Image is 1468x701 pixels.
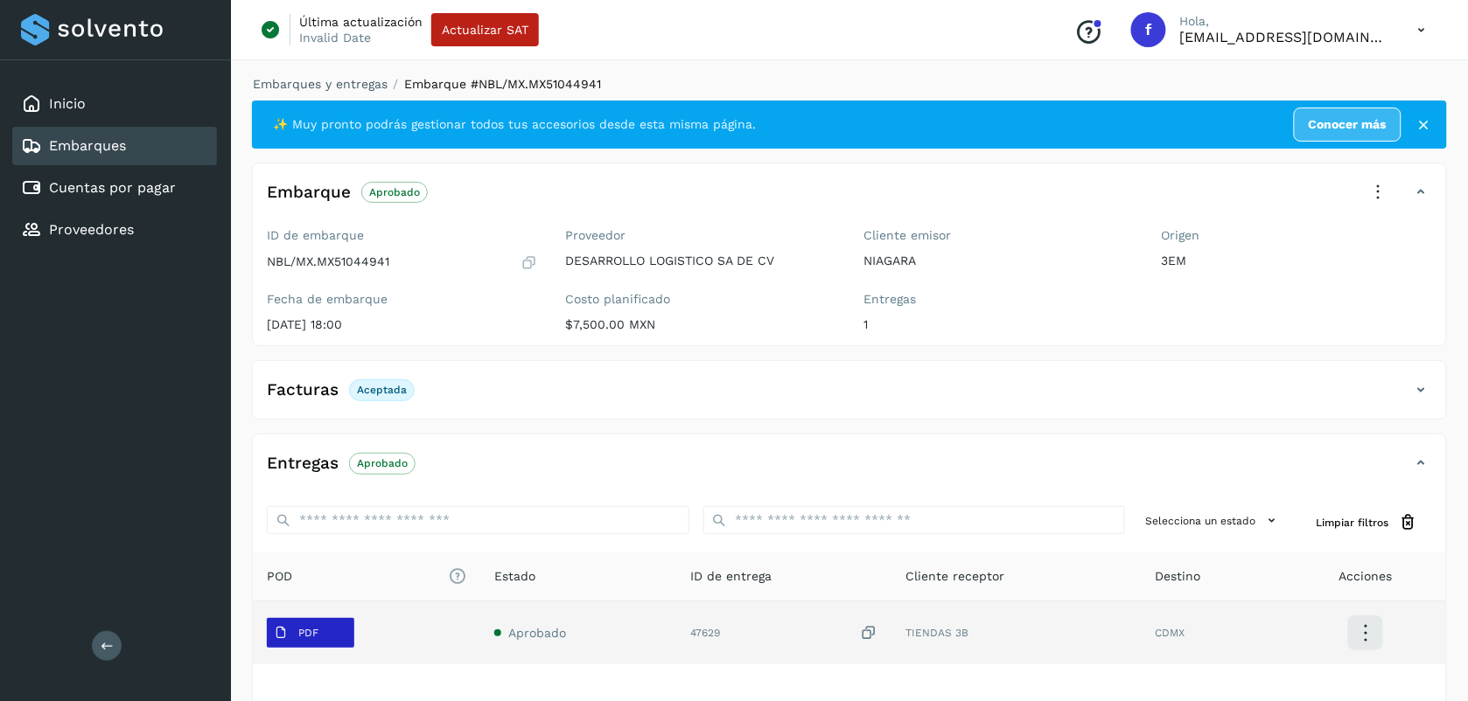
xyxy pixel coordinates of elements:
[1180,14,1390,29] p: Hola,
[404,77,601,91] span: Embarque #NBL/MX.MX51044941
[431,13,539,46] button: Actualizar SAT
[49,95,86,112] a: Inicio
[863,317,1134,332] p: 1
[565,228,835,243] label: Proveedor
[49,179,176,196] a: Cuentas por pagar
[12,127,217,165] div: Embarques
[1317,515,1389,531] span: Limpiar filtros
[299,14,423,30] p: Última actualización
[690,567,772,586] span: ID de entrega
[267,254,389,269] p: NBL/MX.MX51044941
[863,292,1134,307] label: Entregas
[267,380,339,400] h4: Facturas
[565,317,835,332] p: $7,500.00 MXN
[12,169,217,207] div: Cuentas por pagar
[267,567,466,586] span: POD
[253,448,1446,492] div: EntregasAprobado
[253,177,1446,221] div: EmbarqueAprobado
[298,627,318,639] p: PDF
[369,186,420,198] p: Aprobado
[253,375,1446,419] div: FacturasAceptada
[1142,601,1286,664] td: CDMX
[494,567,535,586] span: Estado
[863,253,1134,268] p: NIAGARA
[863,228,1134,243] label: Cliente emisor
[267,228,537,243] label: ID de embarque
[252,75,1447,94] nav: breadcrumb
[357,384,407,396] p: Aceptada
[49,137,126,154] a: Embarques
[267,317,537,332] p: [DATE] 18:00
[1294,108,1402,142] a: Conocer más
[1162,228,1432,243] label: Origen
[905,567,1004,586] span: Cliente receptor
[565,292,835,307] label: Costo planificado
[12,211,217,249] div: Proveedores
[1156,567,1201,586] span: Destino
[357,457,408,469] p: Aprobado
[267,454,339,474] h4: Entregas
[267,183,351,203] h4: Embarque
[442,24,528,36] span: Actualizar SAT
[273,115,756,134] span: ✨ Muy pronto podrás gestionar todos tus accesorios desde esta misma página.
[1339,567,1393,586] span: Acciones
[12,85,217,123] div: Inicio
[267,292,537,307] label: Fecha de embarque
[565,253,835,268] p: DESARROLLO LOGISTICO SA DE CV
[253,77,388,91] a: Embarques y entregas
[891,601,1141,664] td: TIENDAS 3B
[1162,253,1432,268] p: 3EM
[508,626,566,640] span: Aprobado
[49,221,134,238] a: Proveedores
[1303,506,1432,538] button: Limpiar filtros
[267,618,354,648] button: PDF
[1180,29,1390,45] p: fepadilla@niagarawater.com
[690,624,877,642] div: 47629
[1139,506,1289,535] button: Selecciona un estado
[299,30,371,45] p: Invalid Date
